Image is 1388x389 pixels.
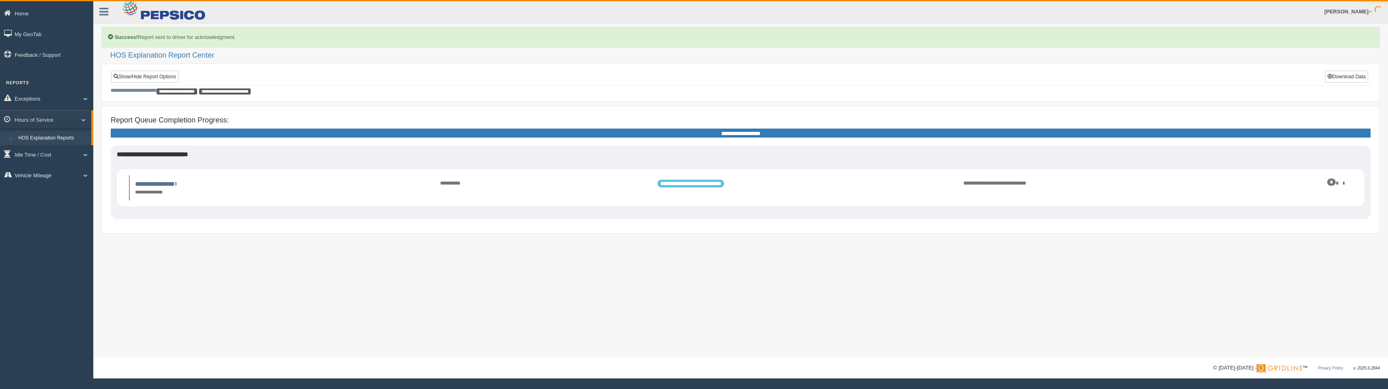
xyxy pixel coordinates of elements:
[111,71,178,83] a: Show/Hide Report Options
[1354,366,1380,370] span: v. 2025.6.2844
[15,131,91,146] a: HOS Explanation Reports
[129,175,1352,200] li: Expand
[1325,71,1368,83] button: Download Data
[101,27,1380,47] div: Report sent to driver for acknowledgment.
[1318,366,1343,370] a: Privacy Policy
[110,52,1380,60] h2: HOS Explanation Report Center
[115,34,138,40] b: Success!
[1213,364,1380,372] div: © [DATE]-[DATE] - ™
[1257,364,1302,372] img: Gridline
[111,116,1371,125] h4: Report Queue Completion Progress:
